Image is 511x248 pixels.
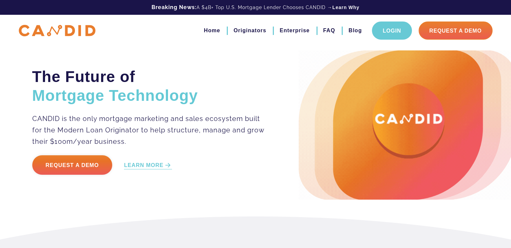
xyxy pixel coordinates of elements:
[372,22,412,40] a: Login
[124,162,172,169] a: LEARN MORE
[32,87,198,104] span: Mortgage Technology
[323,25,335,36] a: FAQ
[32,67,265,105] h2: The Future of
[19,25,95,37] img: CANDID APP
[348,25,362,36] a: Blog
[419,22,493,40] a: Request A Demo
[32,155,113,175] a: Request a Demo
[233,25,266,36] a: Originators
[280,25,309,36] a: Enterprise
[32,113,265,147] p: CANDID is the only mortgage marketing and sales ecosystem built for the Modern Loan Originator to...
[332,4,359,11] a: Learn Why
[152,4,197,10] b: Breaking News:
[204,25,220,36] a: Home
